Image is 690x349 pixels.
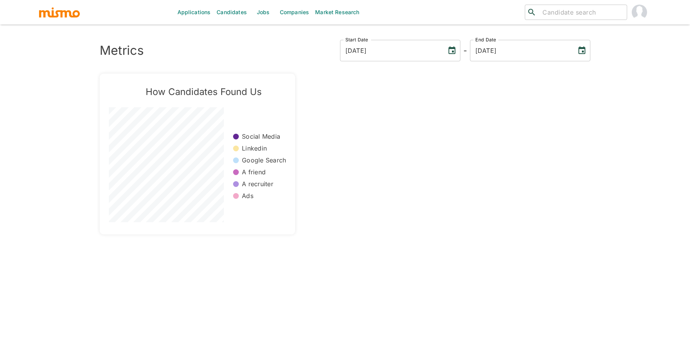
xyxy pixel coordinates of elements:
[121,86,286,98] h5: How Candidates Found Us
[574,43,590,58] button: Choose date, selected date is Oct 2, 2025
[475,36,496,43] label: End Date
[242,180,273,188] p: A recruiter
[632,5,647,20] img: Daniela Zito
[463,44,467,57] h6: -
[242,192,253,200] p: Ads
[242,144,267,153] p: Linkedin
[242,132,280,141] p: Social Media
[539,7,624,18] input: Candidate search
[470,40,571,61] input: MM/DD/YYYY
[444,43,460,58] button: Choose date, selected date is Oct 2, 2022
[100,43,144,58] h3: Metrics
[340,40,441,61] input: MM/DD/YYYY
[345,36,368,43] label: Start Date
[38,7,80,18] img: logo
[242,156,286,165] p: Google Search
[242,168,266,177] p: A friend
